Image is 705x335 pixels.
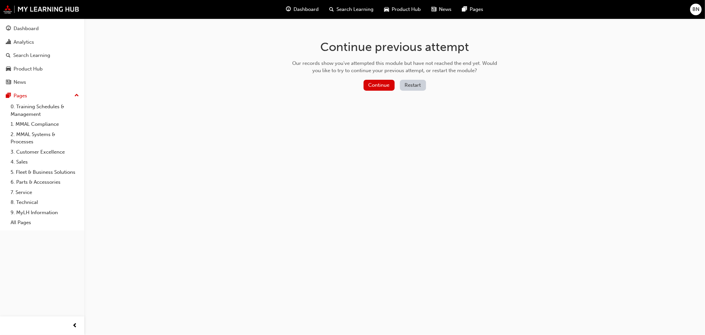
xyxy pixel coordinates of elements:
div: Analytics [14,38,34,46]
a: News [3,76,82,88]
a: Analytics [3,36,82,48]
a: guage-iconDashboard [281,3,324,16]
button: DashboardAnalyticsSearch LearningProduct HubNews [3,21,82,90]
img: mmal [3,5,79,14]
span: prev-icon [73,322,78,330]
button: BN [690,4,702,15]
span: pages-icon [462,5,467,14]
span: up-icon [74,91,79,100]
span: news-icon [432,5,437,14]
span: car-icon [6,66,11,72]
span: guage-icon [286,5,291,14]
a: 0. Training Schedules & Management [8,102,82,119]
a: 3. Customer Excellence [8,147,82,157]
a: news-iconNews [426,3,457,16]
a: car-iconProduct Hub [379,3,426,16]
span: Search Learning [337,6,374,13]
div: Pages [14,92,27,100]
div: News [14,78,26,86]
span: car-icon [384,5,389,14]
button: Pages [3,90,82,102]
span: guage-icon [6,26,11,32]
span: Pages [470,6,484,13]
span: chart-icon [6,39,11,45]
span: search-icon [6,53,11,59]
button: Restart [400,80,426,91]
a: 8. Technical [8,197,82,208]
h1: Continue previous attempt [290,40,499,54]
a: 5. Fleet & Business Solutions [8,167,82,177]
a: 2. MMAL Systems & Processes [8,129,82,147]
a: Product Hub [3,63,82,75]
span: pages-icon [6,93,11,99]
a: Search Learning [3,49,82,62]
div: Search Learning [13,52,50,59]
div: Our records show you've attempted this module but have not reached the end yet. Would you like to... [290,60,499,74]
a: 7. Service [8,187,82,198]
a: 6. Parts & Accessories [8,177,82,187]
button: Continue [364,80,395,91]
a: All Pages [8,217,82,228]
a: 1. MMAL Compliance [8,119,82,129]
span: news-icon [6,79,11,85]
span: News [439,6,452,13]
a: 4. Sales [8,157,82,167]
a: 9. MyLH Information [8,208,82,218]
span: Product Hub [392,6,421,13]
div: Dashboard [14,25,39,32]
div: Product Hub [14,65,43,73]
a: search-iconSearch Learning [324,3,379,16]
span: Dashboard [294,6,319,13]
span: BN [692,6,699,13]
a: pages-iconPages [457,3,489,16]
span: search-icon [330,5,334,14]
a: Dashboard [3,23,82,35]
